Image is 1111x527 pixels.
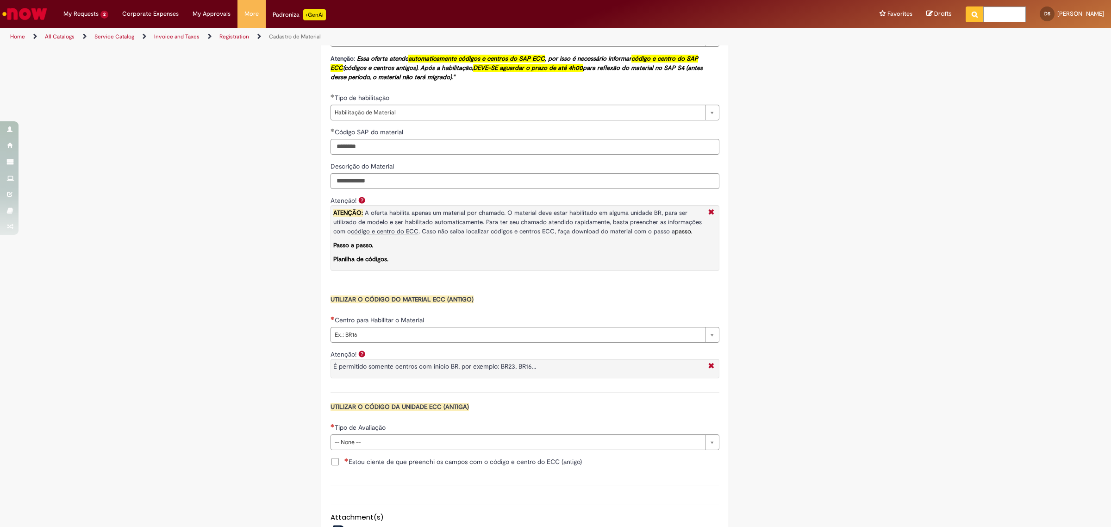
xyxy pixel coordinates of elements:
em: Essa oferta atende , por isso é necessário informar (códigos e centros antigos). Após a habilitaç... [331,55,703,81]
i: Close More information for question_atencao [706,362,717,371]
span: Required [331,424,335,427]
h5: Attachment(s) [331,514,719,521]
span: automaticamente códigos e centros do SAP ECC [408,55,545,63]
input: Descrição do Material [331,173,719,189]
span: Descrição do Material [331,162,396,170]
span: Required Filled [331,128,335,132]
span: Required Filled [331,94,335,98]
strong: Atenção: [331,55,355,63]
span: Required [344,458,349,462]
span: Help for Atenção! [356,350,368,358]
a: Planilha de códigos. [333,255,388,263]
span: [PERSON_NAME] [1057,10,1104,18]
span: -- None -- [335,435,700,450]
label: Atenção! [331,196,356,205]
span: UTILIZAR O CÓDIGO DO MATERIAL ECC (ANTIGO) [331,295,474,303]
span: DEVE-SE aguardar o prazo de até 4h00 [473,64,583,72]
img: ServiceNow [1,5,49,23]
a: Home [10,33,25,40]
span: Estou ciente de que preenchi os campos com o código e centro do ECC (antigo) [344,457,582,466]
a: Registration [219,33,249,40]
a: Drafts [926,10,952,19]
span: código e centro do ECC [351,227,418,235]
span: My Requests [63,9,99,19]
button: Search [966,6,984,22]
a: Invoice and Taxes [154,33,200,40]
span: Tipo de habilitação [335,94,391,102]
i: Close More information for question_aten_o [706,208,717,218]
span: DS [1044,11,1050,17]
input: Código SAP do material [331,139,719,155]
a: Passo a passo. [333,241,373,249]
p: É permitido somente centros com inicio BR, por exemplo: BR23, BR16... [333,362,704,371]
a: Service Catalog [94,33,134,40]
span: Favorites [887,9,912,19]
span: passo. [675,227,692,235]
p: +GenAi [303,9,326,20]
span: Ex.: BR16 [335,327,700,342]
span: Drafts [934,9,952,18]
label: Atenção! [331,350,356,358]
a: Ex.: BR16Clear field Centro para Habilitar o Material [331,327,719,343]
span: Tipo de Avaliação [335,423,387,432]
span: More [244,9,259,19]
div: Padroniza [273,9,326,20]
span: A oferta habilita apenas um material por chamado. O material deve estar habilitado em alguma unid... [333,209,702,235]
span: Habilitação de Material [335,105,700,120]
span: código e centro do SAP ECC [331,55,698,72]
ul: Page breadcrumbs [7,28,734,45]
a: All Catalogs [45,33,75,40]
span: Required [331,316,335,320]
span: Corporate Expenses [122,9,179,19]
span: My Approvals [193,9,231,19]
span: Código SAP do material [335,128,405,136]
span: 2 [100,11,108,19]
a: Cadastro de Material [269,33,321,40]
span: Centro para Habilitar o Material [335,316,426,324]
span: Help for Atenção! [356,196,368,204]
span: UTILIZAR O CÓDIGO DA UNIDADE ECC (ANTIGA) [331,403,469,411]
span: ATENÇÃO: [333,209,363,217]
